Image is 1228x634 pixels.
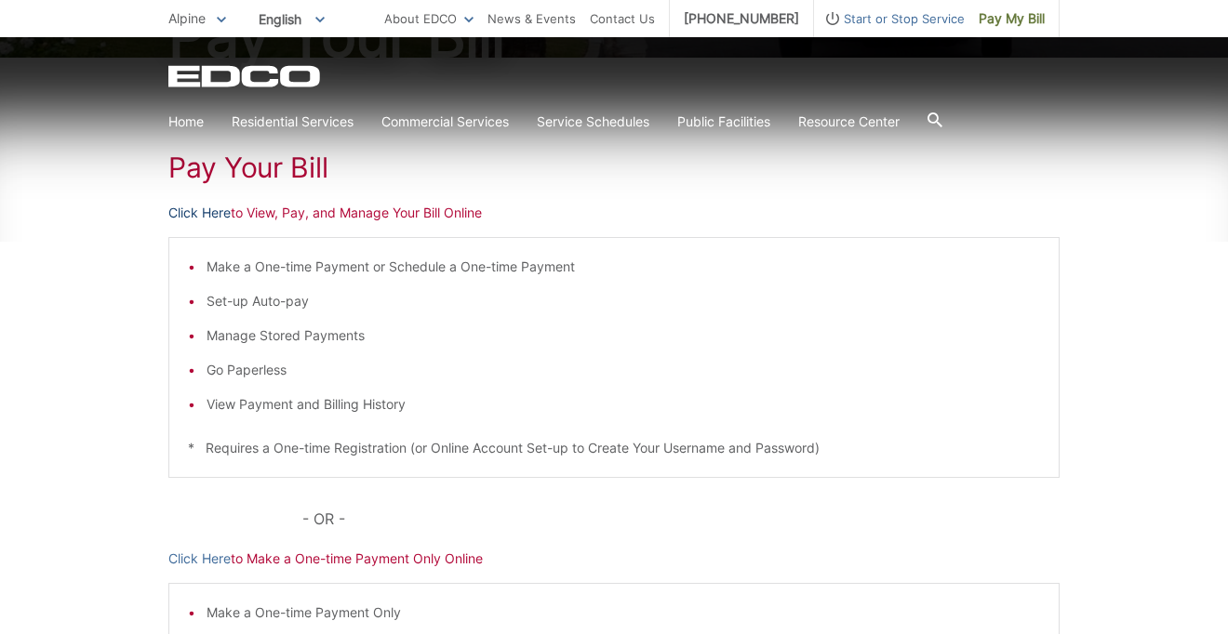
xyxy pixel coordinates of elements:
p: * Requires a One-time Registration (or Online Account Set-up to Create Your Username and Password) [188,438,1040,458]
li: Make a One-time Payment Only [207,602,1040,623]
p: - OR - [302,506,1060,532]
p: to View, Pay, and Manage Your Bill Online [168,203,1060,223]
li: Set-up Auto-pay [207,291,1040,311]
a: Service Schedules [537,112,649,132]
span: English [245,4,339,34]
a: Commercial Services [381,112,509,132]
span: Pay My Bill [979,8,1045,29]
li: Make a One-time Payment or Schedule a One-time Payment [207,257,1040,277]
a: Click Here [168,203,231,223]
a: Home [168,112,204,132]
li: Manage Stored Payments [207,325,1040,346]
li: View Payment and Billing History [207,394,1040,415]
a: EDCD logo. Return to the homepage. [168,65,323,87]
li: Go Paperless [207,360,1040,380]
a: Public Facilities [677,112,770,132]
p: to Make a One-time Payment Only Online [168,548,1060,569]
a: Resource Center [798,112,900,132]
a: Residential Services [232,112,354,132]
a: Contact Us [590,8,655,29]
a: News & Events [487,8,576,29]
a: Click Here [168,548,231,569]
a: About EDCO [384,8,474,29]
h1: Pay Your Bill [168,151,1060,184]
span: Alpine [168,10,206,26]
